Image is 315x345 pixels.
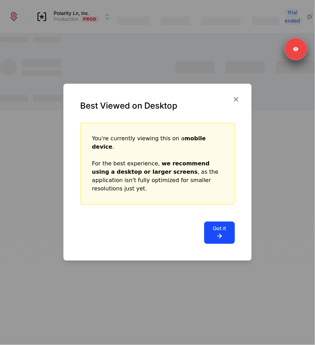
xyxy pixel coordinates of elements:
button: Got it [204,221,235,244]
div: Best Viewed on Desktop [80,100,235,111]
div: You're currently viewing this on a . For the best experience, , as the application isn't fully op... [92,134,223,193]
strong: mobile device [92,135,206,150]
strong: we recommend using a desktop or larger screens [92,160,209,175]
i: arrow-right [213,232,226,240]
